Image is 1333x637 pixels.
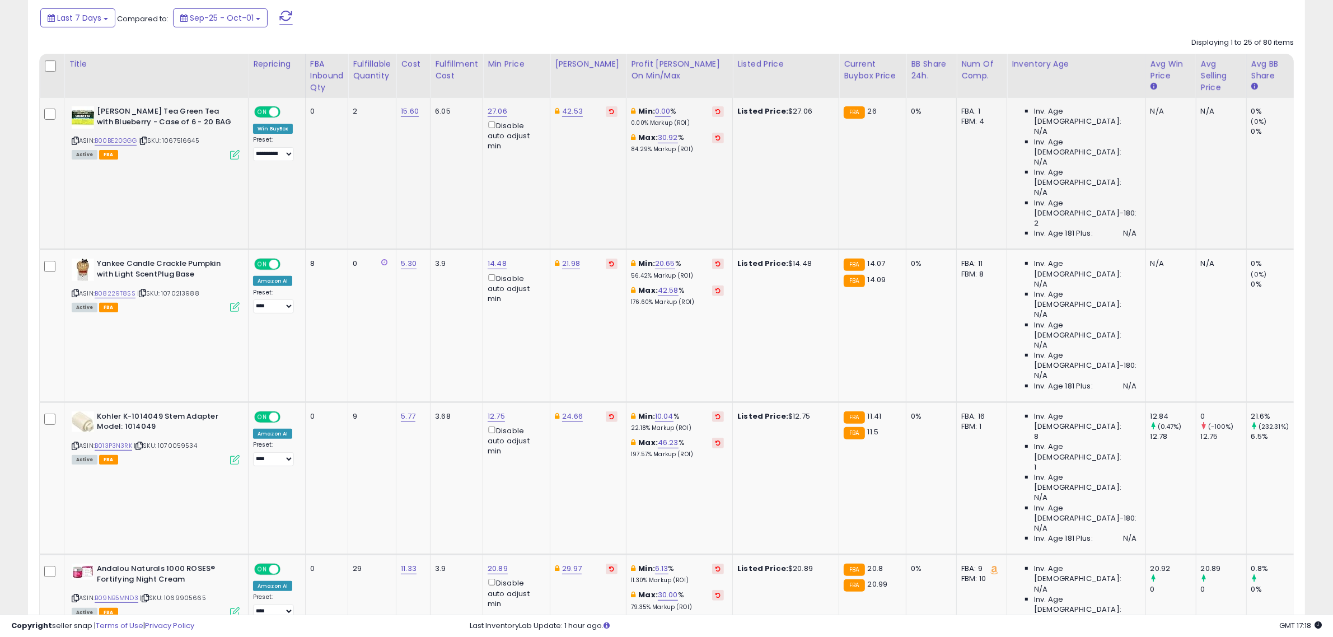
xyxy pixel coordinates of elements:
div: $27.06 [737,106,830,116]
div: Fulfillment Cost [435,58,478,82]
div: % [631,564,724,584]
span: FBA [99,150,118,160]
div: 0 [310,106,340,116]
small: FBA [844,106,864,119]
span: 11.5 [868,427,879,437]
a: Terms of Use [96,620,143,631]
span: Inv. Age [DEMOGRAPHIC_DATA]: [1034,259,1136,279]
a: 0.00 [655,106,671,117]
a: 24.66 [562,411,583,422]
span: Inv. Age [DEMOGRAPHIC_DATA]: [1034,167,1136,188]
p: 11.30% Markup (ROI) [631,577,724,584]
div: 29 [353,564,387,574]
div: 12.75 [1201,432,1246,442]
div: Preset: [253,441,297,466]
div: ASIN: [72,411,240,463]
span: Inv. Age 181 Plus: [1034,381,1093,391]
span: | SKU: 1070059534 [134,441,197,450]
b: Min: [638,563,655,574]
a: 5.30 [401,258,417,269]
b: Min: [638,258,655,269]
a: 20.65 [655,258,675,269]
a: 42.58 [658,285,679,296]
div: Avg Selling Price [1201,58,1242,93]
div: Profit [PERSON_NAME] on Min/Max [631,58,728,82]
span: FBA [99,303,118,312]
a: 6.13 [655,563,668,574]
span: 1 [1034,462,1036,472]
div: N/A [1150,106,1187,116]
div: % [631,133,724,153]
small: Avg Win Price. [1150,82,1157,92]
span: N/A [1034,340,1047,350]
span: ON [255,260,269,269]
p: 84.29% Markup (ROI) [631,146,724,153]
a: 21.98 [562,258,580,269]
div: 2 [353,106,387,116]
span: 20.99 [868,579,888,589]
span: 8 [1034,432,1039,442]
a: 42.53 [562,106,583,117]
div: 21.6% [1251,411,1297,421]
div: 0% [911,564,948,574]
span: N/A [1034,310,1047,320]
span: Inv. Age [DEMOGRAPHIC_DATA]: [1034,564,1136,584]
div: FBA: 9 [961,564,998,574]
div: Preset: [253,289,297,314]
div: 3.9 [435,259,474,269]
span: | SKU: 1067516645 [138,136,199,145]
div: $20.89 [737,564,830,574]
span: OFF [279,412,297,421]
small: FBA [844,564,864,576]
div: 0% [911,259,948,269]
a: B09NB5MND3 [95,593,138,603]
div: FBM: 10 [961,574,998,584]
div: Listed Price [737,58,834,70]
div: FBA inbound Qty [310,58,344,93]
a: 29.97 [562,563,582,574]
div: 12.78 [1150,432,1196,442]
small: (0.47%) [1158,422,1182,431]
div: seller snap | | [11,621,194,631]
span: N/A [1034,493,1047,503]
div: Preset: [253,593,297,619]
div: Avg Win Price [1150,58,1191,82]
div: FBM: 4 [961,116,998,127]
div: ASIN: [72,106,240,158]
span: All listings currently available for purchase on Amazon [72,303,97,312]
div: FBM: 8 [961,269,998,279]
span: All listings currently available for purchase on Amazon [72,150,97,160]
a: B00BE20GGG [95,136,137,146]
a: 46.23 [658,437,679,448]
div: 3.9 [435,564,474,574]
span: FBA [99,455,118,465]
div: 0% [1251,259,1297,269]
span: All listings currently available for purchase on Amazon [72,455,97,465]
span: | SKU: 1070213988 [137,289,199,298]
div: Disable auto adjust min [488,577,541,608]
p: 176.60% Markup (ROI) [631,298,724,306]
p: 197.57% Markup (ROI) [631,451,724,458]
span: N/A [1123,228,1136,238]
b: Min: [638,411,655,421]
div: Amazon AI [253,429,292,439]
span: Inv. Age 181 Plus: [1034,228,1093,238]
span: 20.8 [868,563,883,574]
div: ASIN: [72,259,240,311]
small: Avg BB Share. [1251,82,1258,92]
div: Num of Comp. [961,58,1002,82]
p: 0.00% Markup (ROI) [631,119,724,127]
div: Displaying 1 to 25 of 80 items [1191,38,1294,48]
div: Avg BB Share [1251,58,1292,82]
div: % [631,590,724,611]
div: 0% [911,106,948,116]
span: ON [255,412,269,421]
div: N/A [1201,106,1238,116]
p: 56.42% Markup (ROI) [631,272,724,280]
a: 10.04 [655,411,673,422]
b: Listed Price: [737,411,788,421]
div: 0 [1201,584,1246,594]
div: Repricing [253,58,301,70]
div: $12.75 [737,411,830,421]
span: 11.41 [868,411,882,421]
